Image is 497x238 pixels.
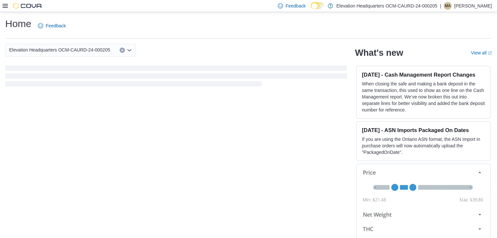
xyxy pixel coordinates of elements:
h1: Home [5,17,31,30]
div: Mohamed Alayyidi [444,2,452,10]
h2: What's new [355,48,403,58]
p: | [440,2,441,10]
button: Open list of options [127,48,132,53]
p: If you are using the Ontario ASN format, the ASN Import in purchase orders will now automatically... [362,136,485,156]
a: View allExternal link [471,50,492,55]
p: [PERSON_NAME] [454,2,492,10]
a: Feedback [35,19,68,32]
h3: [DATE] - ASN Imports Packaged On Dates [362,127,485,133]
button: Clear input [120,48,125,53]
p: When closing the safe and making a bank deposit in the same transaction, this used to show as one... [362,81,485,113]
img: Cova [13,3,42,9]
span: Feedback [46,22,66,29]
input: Dark Mode [311,2,324,9]
svg: External link [488,51,492,55]
span: MA [445,2,451,10]
h3: [DATE] - Cash Management Report Changes [362,71,485,78]
span: Elevation Headquarters OCM-CAURD-24-000205 [9,46,110,54]
span: Feedback [286,3,306,9]
span: Loading [5,67,347,88]
p: Elevation Headquarters OCM-CAURD-24-000205 [336,2,437,10]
